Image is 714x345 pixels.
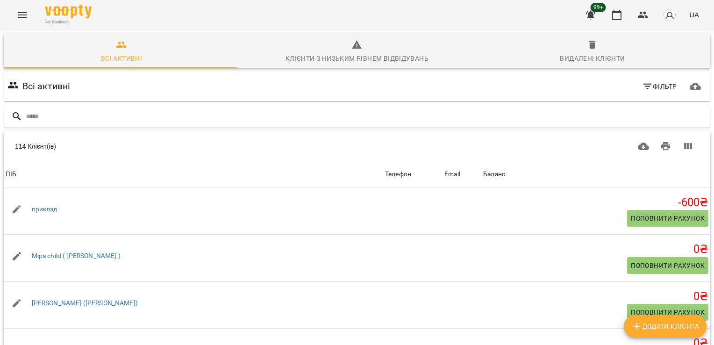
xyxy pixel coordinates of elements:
span: Email [444,169,479,180]
h6: Всі активні [22,79,71,93]
img: Voopty Logo [45,5,92,18]
h5: 0 ₴ [483,242,708,257]
span: UA [689,10,699,20]
div: Телефон [385,169,411,180]
div: Table Toolbar [4,131,710,161]
button: Фільтр [638,78,681,95]
button: Вигляд колонок [677,135,699,158]
button: Menu [11,4,34,26]
div: Sort [6,169,16,180]
a: приклад [32,205,57,213]
span: ПІБ [6,169,381,180]
span: Поповнити рахунок [631,307,705,318]
div: Sort [444,169,460,180]
div: Всі активні [101,53,142,64]
div: Email [444,169,460,180]
h5: -600 ₴ [483,195,708,210]
div: ПІБ [6,169,16,180]
a: [PERSON_NAME] ([PERSON_NAME]) [32,299,138,307]
button: Друк [655,135,677,158]
div: Sort [483,169,505,180]
button: Поповнити рахунок [627,257,708,274]
div: Видалені клієнти [560,53,625,64]
div: 114 Клієнт(ів) [15,142,344,151]
span: Поповнити рахунок [631,260,705,271]
h5: 0 ₴ [483,289,708,304]
span: Фільтр [642,81,677,92]
button: UA [685,6,703,23]
button: Поповнити рахунок [627,304,708,321]
img: avatar_s.png [663,8,676,22]
span: Додати клієнта [631,321,699,332]
span: Баланс [483,169,708,180]
span: Поповнити рахунок [631,213,705,224]
button: Завантажити CSV [632,135,655,158]
div: Sort [385,169,411,180]
span: Телефон [385,169,441,180]
div: Клієнти з низьким рівнем відвідувань [286,53,428,64]
a: Міра child ( [PERSON_NAME] ) [32,252,121,259]
div: Баланс [483,169,505,180]
button: Додати клієнта [624,315,707,338]
span: For Business [45,19,92,25]
span: 99+ [591,3,606,12]
button: Поповнити рахунок [627,210,708,227]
